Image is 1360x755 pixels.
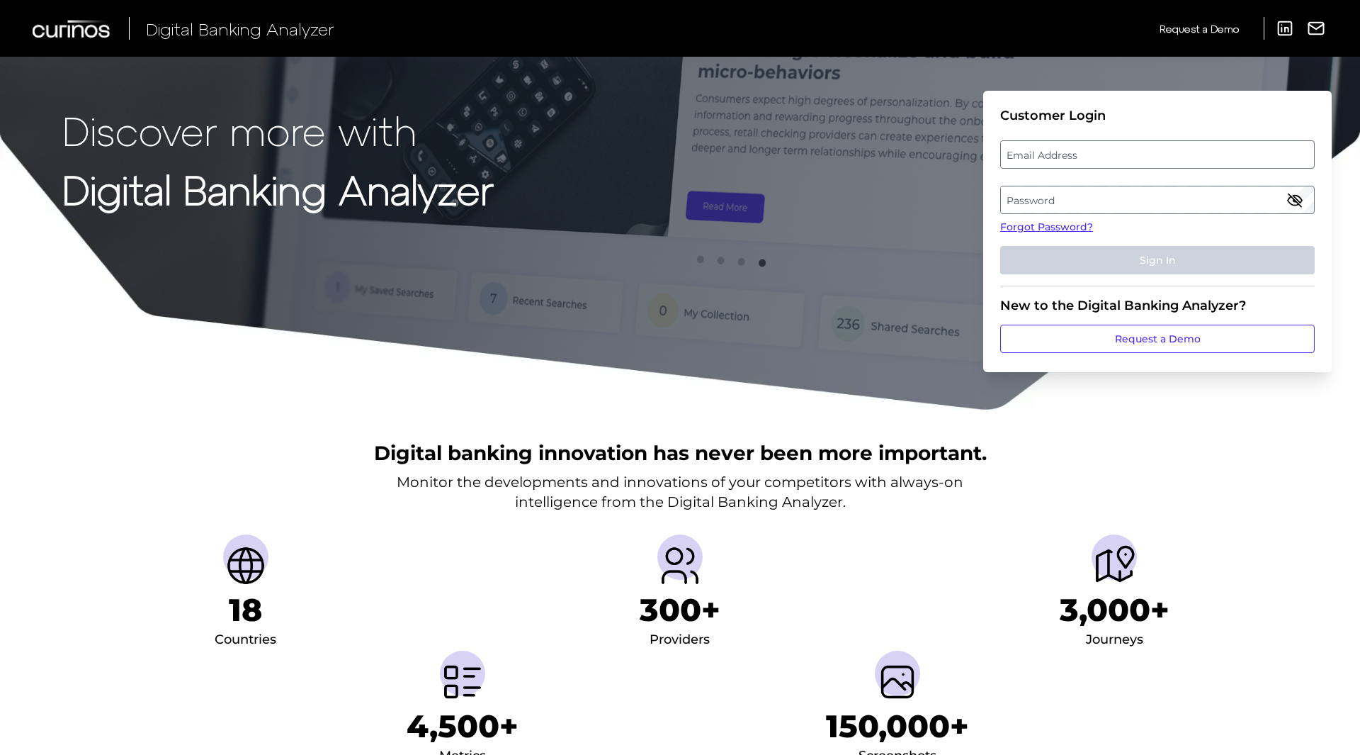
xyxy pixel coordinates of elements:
[1000,298,1315,313] div: New to the Digital Banking Analyzer?
[640,591,720,629] h1: 300+
[1092,543,1137,588] img: Journeys
[1086,629,1143,651] div: Journeys
[62,165,494,213] strong: Digital Banking Analyzer
[1001,187,1313,213] label: Password
[62,108,494,152] p: Discover more with
[223,543,268,588] img: Countries
[229,591,262,629] h1: 18
[1000,108,1315,123] div: Customer Login
[215,629,276,651] div: Countries
[374,440,987,466] h2: Digital banking innovation has never been more important.
[440,659,485,705] img: Metrics
[1060,591,1169,629] h1: 3,000+
[407,708,518,745] h1: 4,500+
[1001,142,1313,167] label: Email Address
[1160,23,1239,35] span: Request a Demo
[397,472,963,512] p: Monitor the developments and innovations of your competitors with always-on intelligence from the...
[1000,246,1315,274] button: Sign In
[146,18,334,39] span: Digital Banking Analyzer
[875,659,920,705] img: Screenshots
[1160,17,1239,40] a: Request a Demo
[33,20,112,38] img: Curinos
[650,629,710,651] div: Providers
[1000,325,1315,353] a: Request a Demo
[657,543,703,588] img: Providers
[1000,220,1315,235] a: Forgot Password?
[826,708,969,745] h1: 150,000+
